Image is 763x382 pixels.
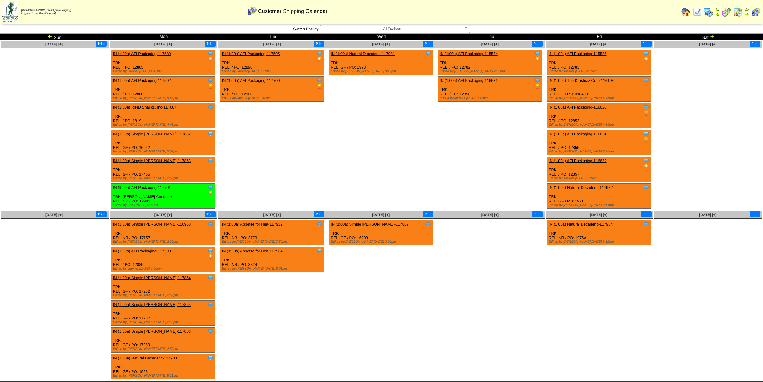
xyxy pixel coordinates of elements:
div: TRK: REL: GF / PO: 1971 [547,184,651,209]
img: Tooltip [208,51,214,57]
a: IN (1:00a) AFI Packaging-117595 [222,51,280,56]
div: TRK: REL: GF / PO: 17405 [111,157,215,182]
div: TRK: REL: GF / PO: 17282 [111,274,215,299]
a: [DATE] [+] [481,42,499,46]
td: Tue [218,34,327,40]
button: Print [532,211,543,217]
div: Edited by [PERSON_NAME] [DATE] 4:33pm [440,69,542,73]
div: Edited by [PERSON_NAME] [DATE] 8:11pm [549,203,651,207]
img: Tooltip [643,158,649,164]
a: IN (1:00a) Simple [PERSON_NAME]-116960 [113,222,191,226]
a: [DATE] [+] [590,213,607,217]
img: Tooltip [316,248,322,254]
img: PO [534,57,540,63]
img: Tooltip [534,77,540,83]
a: IN (1:00a) AFI Packaging-116632 [549,159,607,163]
div: Edited by Jdexter [DATE] 4:42pm [113,69,215,73]
img: Tooltip [316,221,322,227]
a: IN (1:00a) AFI Packaging-117589 [113,51,171,56]
a: IN (1:00a) The Krusteaz Com-116194 [549,78,614,83]
a: [DATE] [+] [154,42,172,46]
div: Edited by [PERSON_NAME] [DATE] 7:59pm [222,240,324,244]
a: IN (1:00a) AFI Packaging-117593 [113,249,171,253]
span: [DEMOGRAPHIC_DATA] Packaging [21,9,71,12]
div: TRK: REL: NR / PO: 3779 [220,220,324,245]
img: line_graph.gif [692,7,702,17]
div: Edited by [PERSON_NAME] [DATE] 5:45pm [113,96,215,100]
img: Tooltip [208,355,214,361]
div: Edited by [PERSON_NAME] [DATE] 2:58pm [113,177,215,180]
a: IN (1:00a) AFI Packaging-116620 [549,105,607,109]
div: Edited by Bpali [DATE] 6:06pm [113,203,215,207]
div: Edited by [PERSON_NAME] [DATE] 4:19pm [549,123,651,127]
a: IN (1:00a) AFI Packaging-116631 [440,78,498,83]
img: PO [316,57,322,63]
a: IN (1:00a) Simple [PERSON_NAME]-117865 [113,302,191,307]
a: [DATE] [+] [45,213,63,217]
a: IN (1:00a) Simple [PERSON_NAME]-117867 [331,222,409,226]
a: [DATE] [+] [154,213,172,217]
div: Edited by [PERSON_NAME] [DATE] 3:00pm [331,240,433,244]
img: calendarcustomer.gif [751,7,761,17]
img: Tooltip [643,51,649,57]
div: TRK: REL: GF / PO: 318499 [547,77,651,102]
button: Print [314,211,324,217]
img: PO [643,164,649,170]
img: Tooltip [643,131,649,137]
div: Edited by [PERSON_NAME] [DATE] 2:58pm [113,294,215,297]
div: Edited by Jdexter [DATE] 8:51pm [222,69,324,73]
div: TRK: REL: / PO: 12853 [547,103,651,128]
a: IN (1:00a) Natural Decadenc-117981 [331,51,395,56]
a: [DATE] [+] [45,42,63,46]
div: Edited by [PERSON_NAME] [DATE] 4:45pm [113,123,215,127]
button: Print [641,211,652,217]
div: Edited by Jdexter [DATE] 5:56pm [113,267,215,270]
div: Edited by [PERSON_NAME] [DATE] 8:10pm [331,69,433,73]
img: Tooltip [208,275,214,281]
button: Print [423,41,433,47]
div: TRK: REL: NR / PO: 1976A [547,220,651,245]
img: home.gif [681,7,690,17]
img: Tooltip [534,51,540,57]
div: Edited by Jdexter [DATE] 6:16pm [549,177,651,180]
div: Edited by [PERSON_NAME] [DATE] 2:57pm [113,150,215,153]
button: Print [205,41,216,47]
img: PO [643,137,649,143]
img: PO [208,190,214,196]
a: IN (9:00a) AFI Packaging-117701 [113,185,171,190]
div: TRK: REL: NR / PO: 17157 [111,220,215,245]
div: TRK: REL: GF / PO: 1963 [111,354,215,379]
img: arrowleft.gif [48,34,53,39]
img: PO [643,57,649,63]
div: TRK: REL: / PO: 12890 [220,50,324,75]
div: Edited by Jdexter [DATE] 2:42pm [222,96,324,100]
img: arrowleft.gif [715,7,720,12]
img: PO [208,254,214,260]
img: Tooltip [425,221,431,227]
a: [DATE] [+] [372,42,390,46]
img: Tooltip [208,104,214,110]
span: [DATE] [+] [699,213,716,217]
img: Tooltip [425,51,431,57]
div: TRK: REL: / PO: 12857 [547,157,651,182]
div: Edited by Jdexter [DATE] 6:04pm [440,96,542,100]
img: PO [316,83,322,89]
td: Mon [109,34,218,40]
a: IN (1:00a) AFI Packaging-117592 [113,78,171,83]
td: Sat [654,34,763,40]
img: zoroco-logo-small.webp [2,2,18,22]
a: [DATE] [+] [263,42,281,46]
a: [DATE] [+] [590,42,607,46]
a: IN (1:00a) Natural Decadenc-117983 [113,356,177,360]
img: calendarblend.gif [722,7,731,17]
button: Print [641,41,652,47]
a: IN (1:00a) RIND Snacks, Inc-117667 [113,105,177,109]
img: PO [208,57,214,63]
a: IN (1:00a) AFI Packaging-115584 [440,51,498,56]
td: Fri [545,34,654,40]
span: [DATE] [+] [699,42,716,46]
